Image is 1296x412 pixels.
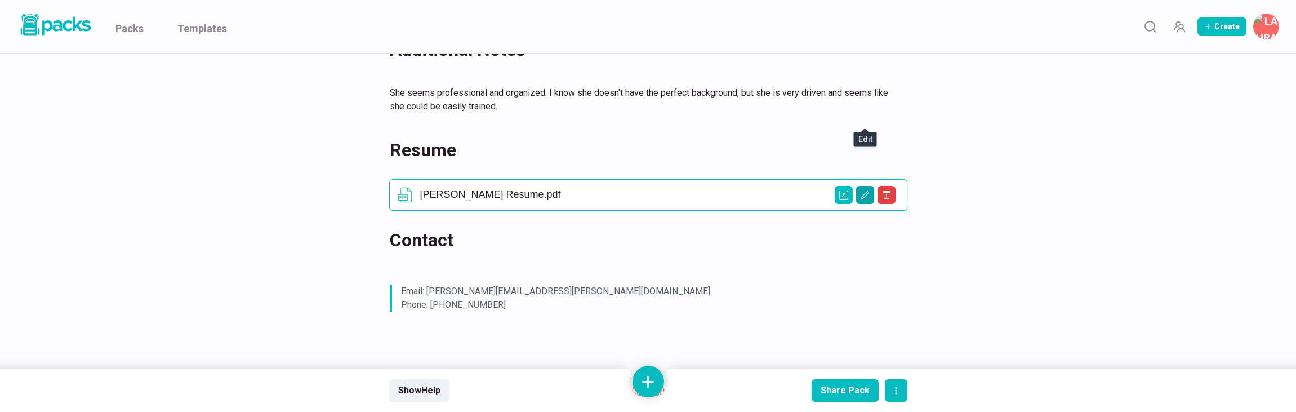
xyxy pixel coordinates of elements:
button: actions [885,379,907,402]
button: ShowHelp [389,379,449,402]
button: Delete asset [878,186,896,204]
button: Open external link [835,186,853,204]
button: Share Pack [812,379,879,402]
button: Laura Carter [1253,14,1279,39]
img: Packs logo [17,11,93,38]
a: Packs logo [17,11,93,42]
h2: Resume [390,136,893,163]
p: She seems professional and organized. I know she doesn't have the perfect background, but she is ... [390,86,893,113]
p: [PERSON_NAME] Resume.pdf [420,189,900,201]
div: Share Pack [821,385,870,396]
button: Search [1139,15,1161,38]
p: Email: [PERSON_NAME][EMAIL_ADDRESS][PERSON_NAME][DOMAIN_NAME] Phone: [PHONE_NUMBER] [401,285,884,312]
button: Manage Team Invites [1168,15,1191,38]
button: Create Pack [1197,17,1246,36]
h2: Contact [390,227,893,254]
button: Edit asset [856,186,874,204]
